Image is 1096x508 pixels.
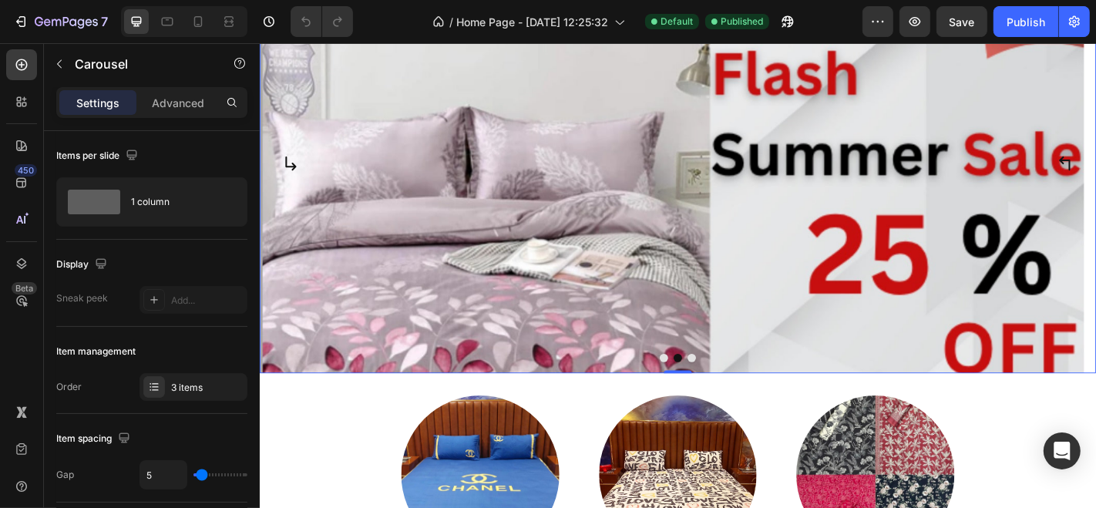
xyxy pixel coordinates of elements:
[15,164,37,177] div: 450
[458,344,467,353] button: Dot
[56,254,110,275] div: Display
[473,344,482,353] button: Dot
[56,468,74,482] div: Gap
[56,291,108,305] div: Sneak peek
[993,6,1058,37] button: Publish
[6,6,115,37] button: 7
[56,146,141,167] div: Items per slide
[260,43,1096,508] iframe: Design area
[140,461,187,489] input: Auto
[950,15,975,29] span: Save
[442,344,452,353] button: Dot
[456,14,608,30] span: Home Page - [DATE] 12:25:32
[56,345,136,358] div: Item management
[131,184,225,220] div: 1 column
[1007,14,1045,30] div: Publish
[75,55,206,73] p: Carousel
[76,95,119,111] p: Settings
[936,6,987,37] button: Save
[56,429,133,449] div: Item spacing
[101,12,108,31] p: 7
[12,282,37,294] div: Beta
[449,14,453,30] span: /
[661,15,693,29] span: Default
[171,381,244,395] div: 3 items
[869,112,913,155] button: Carousel Next Arrow
[721,15,763,29] span: Published
[56,380,82,394] div: Order
[152,95,204,111] p: Advanced
[291,6,353,37] div: Undo/Redo
[1044,432,1081,469] div: Open Intercom Messenger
